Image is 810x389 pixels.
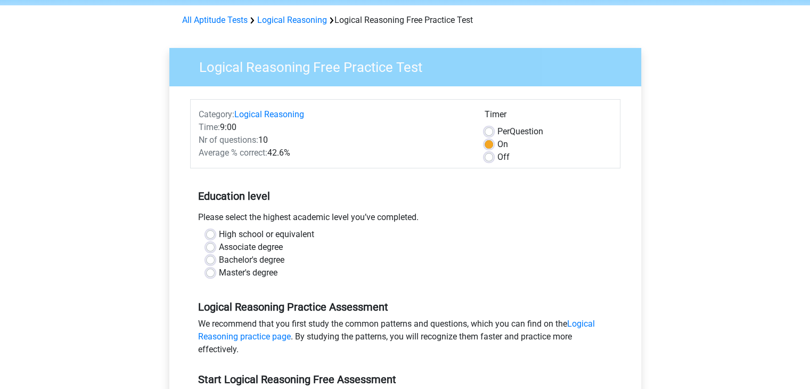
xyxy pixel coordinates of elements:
label: Off [497,151,510,164]
span: Per [497,126,510,136]
label: Question [497,125,543,138]
label: On [497,138,508,151]
label: Master's degree [219,266,277,279]
label: Associate degree [219,241,283,254]
div: 42.6% [191,147,477,159]
div: 10 [191,134,477,147]
a: All Aptitude Tests [182,15,248,25]
div: Timer [485,108,612,125]
span: Nr of questions: [199,135,258,145]
h5: Education level [198,185,612,207]
a: Logical Reasoning [234,109,304,119]
div: 9:00 [191,121,477,134]
div: Please select the highest academic level you’ve completed. [190,211,620,228]
div: Logical Reasoning Free Practice Test [178,14,633,27]
label: Bachelor's degree [219,254,284,266]
span: Category: [199,109,234,119]
div: We recommend that you first study the common patterns and questions, which you can find on the . ... [190,318,620,360]
span: Time: [199,122,220,132]
a: Logical Reasoning [257,15,327,25]
h5: Start Logical Reasoning Free Assessment [198,373,612,386]
span: Average % correct: [199,148,267,158]
h5: Logical Reasoning Practice Assessment [198,301,612,313]
h3: Logical Reasoning Free Practice Test [186,55,633,76]
label: High school or equivalent [219,228,314,241]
